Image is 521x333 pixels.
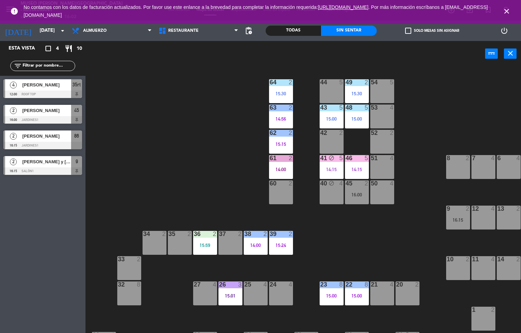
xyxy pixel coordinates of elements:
[244,243,268,248] div: 14:00
[491,155,495,161] div: 4
[266,26,321,36] div: Todas
[269,116,293,121] div: 14:56
[10,158,17,165] span: 2
[491,256,495,262] div: 4
[263,231,267,237] div: 2
[390,180,394,186] div: 4
[289,79,293,85] div: 2
[143,231,144,237] div: 34
[345,192,369,197] div: 16:00
[390,155,394,161] div: 4
[193,243,217,248] div: 15:59
[56,45,59,53] span: 4
[320,167,344,172] div: 14:15
[187,231,191,237] div: 2
[466,155,470,161] div: 2
[74,106,79,114] span: 45
[213,281,217,288] div: 4
[446,218,470,222] div: 16:15
[364,180,369,186] div: 2
[339,281,343,288] div: 8
[244,27,253,35] span: pending_actions
[269,142,293,147] div: 15:15
[506,49,515,57] i: close
[339,180,343,186] div: 4
[76,157,78,166] span: 9
[390,281,394,288] div: 4
[168,28,199,33] span: Restaurante
[491,307,495,313] div: 2
[500,27,508,35] i: power_settings_new
[289,281,293,288] div: 4
[320,155,321,161] div: 41
[289,105,293,111] div: 2
[364,79,369,85] div: 2
[497,256,498,262] div: 14
[218,293,242,298] div: 15:01
[345,91,369,96] div: 15:30
[58,27,67,35] i: arrow_drop_down
[396,281,397,288] div: 20
[339,79,343,85] div: 5
[320,116,344,121] div: 15:00
[405,28,411,34] span: check_box_outline_blank
[289,180,293,186] div: 2
[244,231,245,237] div: 38
[137,281,141,288] div: 8
[22,158,71,165] span: [PERSON_NAME] y [PERSON_NAME]
[345,116,369,121] div: 15:00
[466,206,470,212] div: 2
[83,28,107,33] span: Almuerzo
[503,7,511,15] i: close
[77,45,82,53] span: 10
[318,4,369,10] a: [URL][DOMAIN_NAME]
[269,91,293,96] div: 15:30
[364,281,369,288] div: 8
[339,105,343,111] div: 5
[320,79,321,85] div: 44
[22,107,71,114] span: [PERSON_NAME]
[244,281,245,288] div: 25
[321,26,376,36] div: Sin sentar
[24,4,488,18] a: . Por más información escríbanos a [EMAIL_ADDRESS][DOMAIN_NAME]
[329,180,334,186] i: block
[485,48,498,59] button: power_input
[497,206,498,212] div: 13
[390,79,394,85] div: 5
[289,130,293,136] div: 2
[320,105,321,111] div: 43
[466,256,470,262] div: 2
[238,231,242,237] div: 2
[345,167,369,172] div: 14:15
[269,243,293,248] div: 15:24
[405,28,459,34] label: Solo mesas sin asignar
[10,82,17,88] span: 4
[22,133,71,140] span: [PERSON_NAME]
[320,293,344,298] div: 15:00
[390,130,394,136] div: 2
[10,133,17,140] span: 2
